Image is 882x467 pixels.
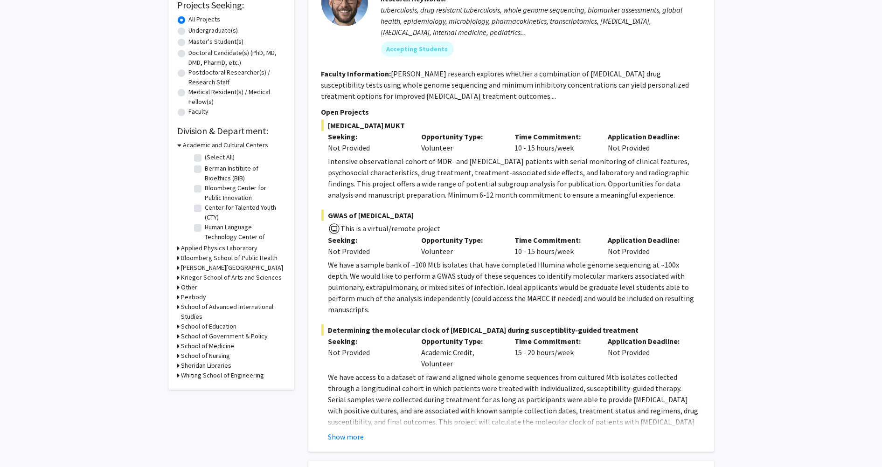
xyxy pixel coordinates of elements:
[608,336,687,347] p: Application Deadline:
[414,336,507,369] div: Academic Credit, Volunteer
[328,347,408,358] div: Not Provided
[181,253,278,263] h3: Bloomberg School of Public Health
[328,156,701,200] p: Intensive observational cohort of MDR- and [MEDICAL_DATA] patients with serial monitoring of clin...
[514,336,594,347] p: Time Commitment:
[189,48,285,68] label: Doctoral Candidate(s) (PhD, MD, DMD, PharmD, etc.)
[189,87,285,107] label: Medical Resident(s) / Medical Fellow(s)
[328,259,701,315] p: We have a sample bank of ~100 Mtb isolates that have completed Illumina whole genome sequencing a...
[181,273,282,282] h3: Krieger School of Arts and Sciences
[205,152,235,162] label: (Select All)
[189,68,285,87] label: Postdoctoral Researcher(s) / Research Staff
[205,183,283,203] label: Bloomberg Center for Public Innovation
[321,324,701,336] span: Determining the molecular clock of [MEDICAL_DATA] during susceptiblity-guided treatment
[321,106,701,117] p: Open Projects
[181,302,285,322] h3: School of Advanced International Studies
[421,336,500,347] p: Opportunity Type:
[181,361,232,371] h3: Sheridan Libraries
[321,69,689,101] fg-read-more: [PERSON_NAME] research explores whether a combination of [MEDICAL_DATA] drug susceptibility tests...
[381,4,701,38] div: tuberculosis, drug resistant tuberculosis, whole genome sequencing, biomarker assessments, global...
[507,336,601,369] div: 15 - 20 hours/week
[205,164,283,183] label: Berman Institute of Bioethics (BIB)
[181,322,237,331] h3: School of Education
[189,37,244,47] label: Master's Student(s)
[328,142,408,153] div: Not Provided
[181,282,198,292] h3: Other
[181,292,207,302] h3: Peabody
[183,140,269,150] h3: Academic and Cultural Centers
[181,243,258,253] h3: Applied Physics Laboratory
[842,425,875,460] iframe: Chat
[205,203,283,222] label: Center for Talented Youth (CTY)
[340,224,441,233] span: This is a virtual/remote project
[181,341,235,351] h3: School of Medicine
[507,234,601,257] div: 10 - 15 hours/week
[189,14,221,24] label: All Projects
[507,131,601,153] div: 10 - 15 hours/week
[321,120,701,131] span: [MEDICAL_DATA] MUKT
[321,210,701,221] span: GWAS of [MEDICAL_DATA]
[414,131,507,153] div: Volunteer
[414,234,507,257] div: Volunteer
[608,234,687,246] p: Application Deadline:
[189,26,238,35] label: Undergraduate(s)
[328,131,408,142] p: Seeking:
[321,69,391,78] b: Faculty Information:
[181,331,268,341] h3: School of Government & Policy
[181,351,230,361] h3: School of Nursing
[514,234,594,246] p: Time Commitment:
[189,107,209,117] label: Faculty
[205,222,283,252] label: Human Language Technology Center of Excellence (HLTCOE)
[328,336,408,347] p: Seeking:
[178,125,285,137] h2: Division & Department:
[328,431,364,442] button: Show more
[601,234,694,257] div: Not Provided
[601,336,694,369] div: Not Provided
[421,234,500,246] p: Opportunity Type:
[601,131,694,153] div: Not Provided
[514,131,594,142] p: Time Commitment:
[381,41,454,56] mat-chip: Accepting Students
[328,246,408,257] div: Not Provided
[181,263,284,273] h3: [PERSON_NAME][GEOGRAPHIC_DATA]
[608,131,687,142] p: Application Deadline:
[181,371,264,380] h3: Whiting School of Engineering
[328,234,408,246] p: Seeking:
[421,131,500,142] p: Opportunity Type:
